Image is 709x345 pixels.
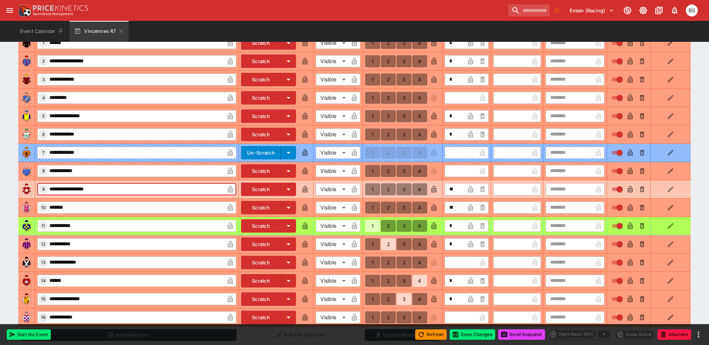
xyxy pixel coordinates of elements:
[316,183,348,195] div: Visible
[684,2,700,19] button: Brendan Scoble
[241,55,281,68] button: Scratch
[316,165,348,177] div: Visible
[397,110,411,122] button: 3
[41,59,46,64] span: 2
[365,183,380,195] button: 1
[365,55,380,67] button: 1
[381,165,396,177] button: 2
[41,95,46,100] span: 4
[241,146,281,159] button: Un-Scratch
[21,183,33,195] img: runner 9
[381,220,396,232] button: 2
[40,205,47,210] span: 10
[316,257,348,268] div: Visible
[412,37,427,49] button: 4
[381,55,396,67] button: 2
[40,242,47,247] span: 12
[381,293,396,305] button: 2
[365,92,380,104] button: 1
[40,296,47,302] span: 15
[412,92,427,104] button: 4
[241,311,281,324] button: Scratch
[365,293,380,305] button: 1
[21,37,33,49] img: runner 1
[412,128,427,140] button: 4
[381,311,396,323] button: 2
[365,37,380,49] button: 1
[365,311,380,323] button: 1
[381,257,396,268] button: 2
[241,36,281,50] button: Scratch
[397,202,411,214] button: 3
[381,128,396,140] button: 2
[657,330,691,338] span: Mark an event as closed and abandoned.
[316,37,348,49] div: Visible
[16,3,31,18] img: PriceKinetics Logo
[508,4,549,16] input: search
[241,109,281,123] button: Scratch
[397,92,411,104] button: 3
[41,114,46,119] span: 5
[241,128,281,141] button: Scratch
[21,74,33,86] img: runner 3
[397,293,411,305] button: 3
[397,37,411,49] button: 3
[21,128,33,140] img: runner 6
[668,4,681,17] button: Notifications
[316,128,348,140] div: Visible
[412,257,427,268] button: 4
[397,165,411,177] button: 3
[21,165,33,177] img: runner 8
[21,275,33,287] img: runner 14
[316,202,348,214] div: Visible
[365,220,380,232] button: 1
[365,202,380,214] button: 1
[397,238,411,250] button: 3
[241,183,281,196] button: Scratch
[21,257,33,268] img: runner 13
[316,55,348,67] div: Visible
[7,329,51,340] button: Start the Event
[316,220,348,232] div: Visible
[381,110,396,122] button: 2
[365,165,380,177] button: 1
[397,55,411,67] button: 3
[21,55,33,67] img: runner 2
[316,110,348,122] div: Visible
[381,238,396,250] button: 2
[621,4,634,17] button: Connected to PK
[397,257,411,268] button: 3
[33,5,88,11] img: PriceKinetics
[316,74,348,86] div: Visible
[316,238,348,250] div: Visible
[241,164,281,178] button: Scratch
[381,92,396,104] button: 2
[365,238,380,250] button: 1
[381,37,396,49] button: 2
[316,311,348,323] div: Visible
[316,275,348,287] div: Visible
[412,293,427,305] button: 4
[397,183,411,195] button: 3
[652,4,666,17] button: Documentation
[41,150,46,155] span: 7
[412,74,427,86] button: 4
[415,329,447,340] button: Refresh
[450,329,495,340] button: Save Changes
[40,278,47,283] span: 14
[412,238,427,250] button: 4
[241,91,281,105] button: Scratch
[241,219,281,233] button: Scratch
[241,274,281,287] button: Scratch
[241,237,281,251] button: Scratch
[636,4,650,17] button: Toggle light/dark mode
[21,147,33,159] img: runner 7
[365,128,380,140] button: 1
[412,165,427,177] button: 4
[397,220,411,232] button: 3
[365,110,380,122] button: 1
[412,55,427,67] button: 4
[21,110,33,122] img: runner 5
[16,21,68,42] button: Event Calendar
[365,275,380,287] button: 1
